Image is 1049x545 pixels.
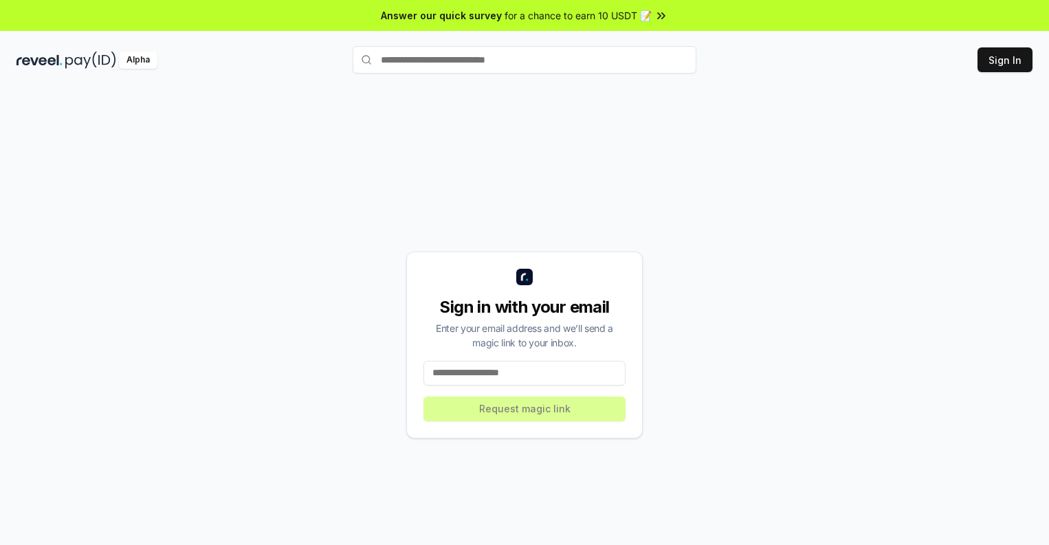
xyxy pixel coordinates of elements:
[516,269,533,285] img: logo_small
[978,47,1033,72] button: Sign In
[65,52,116,69] img: pay_id
[16,52,63,69] img: reveel_dark
[381,8,502,23] span: Answer our quick survey
[423,296,626,318] div: Sign in with your email
[119,52,157,69] div: Alpha
[505,8,652,23] span: for a chance to earn 10 USDT 📝
[423,321,626,350] div: Enter your email address and we’ll send a magic link to your inbox.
